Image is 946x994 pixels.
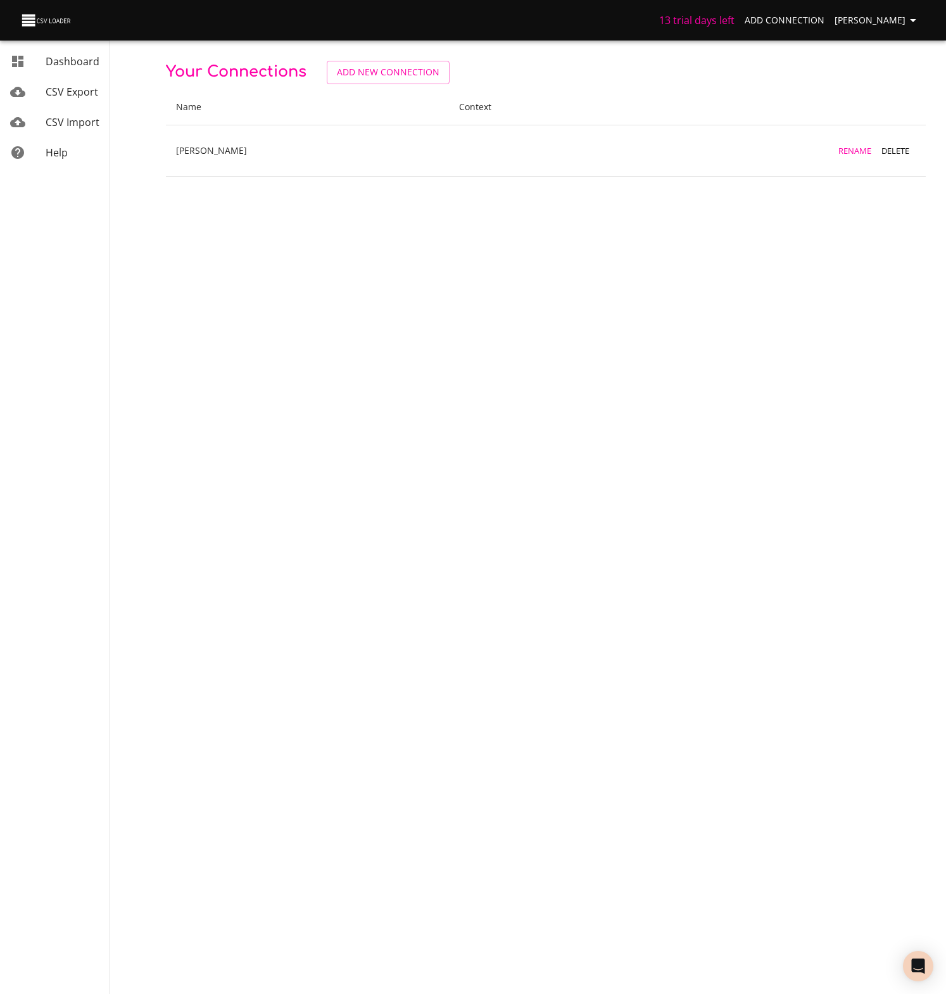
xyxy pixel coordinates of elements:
button: Add New Connection [327,61,450,84]
span: [PERSON_NAME] [835,13,921,28]
span: Delete [878,144,912,158]
p: [PERSON_NAME] [176,144,439,157]
span: CSV Export [46,85,98,99]
button: Rename [835,141,875,161]
span: Help [46,146,68,160]
th: Context [449,89,612,125]
span: Rename [838,144,872,158]
span: Dashboard [46,54,99,68]
button: Delete [875,141,916,161]
span: CSV Import [46,115,99,129]
span: Your Connections [166,63,306,80]
a: Add Connection [740,9,829,32]
button: [PERSON_NAME] [829,9,926,32]
img: CSV Loader [20,11,73,29]
div: Open Intercom Messenger [903,951,933,981]
th: Name [166,89,449,125]
span: Add New Connection [337,65,439,80]
span: Add Connection [745,13,824,28]
h6: 13 trial days left [659,11,735,29]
